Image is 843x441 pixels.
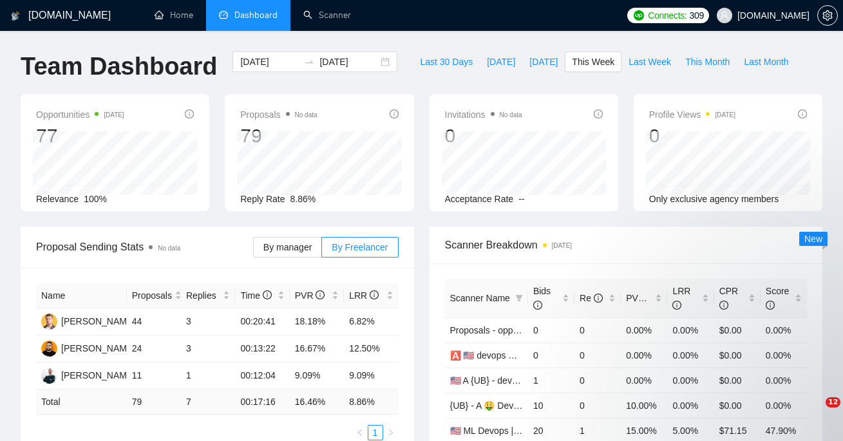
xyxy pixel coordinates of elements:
td: 16.46 % [290,389,344,415]
span: info-circle [766,301,775,310]
span: Scanner Name [450,293,510,303]
a: YH[PERSON_NAME] [41,315,135,326]
button: This Month [678,52,737,72]
a: 1 [368,426,383,440]
span: Relevance [36,194,79,204]
span: Proposals [240,107,317,122]
td: 00:20:41 [235,308,289,335]
span: info-circle [185,109,194,118]
span: filter [513,288,526,308]
span: Time [240,290,271,301]
span: By manager [263,242,312,252]
a: 🅰️ 🇺🇸 devops US/AU/CA relevant exp - [450,350,608,361]
button: right [383,425,399,440]
span: -- [518,194,524,204]
span: info-circle [594,294,603,303]
iframe: Intercom live chat [799,397,830,428]
a: 🇺🇸 A {UB} - devops US/AU/CA relevant exp [450,375,623,386]
a: 🇺🇸 ML Devops | MLops – [GEOGRAPHIC_DATA]/CA/AU - test: bid in range 90% [450,426,772,436]
span: user [720,11,729,20]
li: Next Page [383,425,399,440]
span: By Freelancer [332,242,388,252]
a: searchScanner [303,10,351,21]
span: [DATE] [487,55,515,69]
time: [DATE] [104,111,124,118]
span: [DATE] [529,55,558,69]
span: This Month [685,55,730,69]
span: info-circle [647,294,656,303]
span: left [356,429,364,436]
time: [DATE] [715,111,735,118]
td: 7 [181,389,235,415]
span: 8.86% [290,194,316,204]
a: {UB} - A 🤑 DevOps [450,400,530,411]
span: Invitations [445,107,522,122]
img: logo [11,6,20,26]
span: swap-right [304,57,314,67]
th: Proposals [127,283,181,308]
td: 9.09% [290,362,344,389]
span: No data [295,111,317,118]
td: 00:17:16 [235,389,289,415]
span: PVR [295,290,325,301]
div: 77 [36,124,124,148]
time: [DATE] [552,242,572,249]
th: Replies [181,283,235,308]
td: 00:13:22 [235,335,289,362]
span: Proposal Sending Stats [36,239,253,255]
li: 1 [368,425,383,440]
button: [DATE] [480,52,522,72]
span: Opportunities [36,107,124,122]
span: dashboard [219,10,228,19]
td: 0 [574,393,621,418]
div: 0 [649,124,735,148]
span: Last 30 Days [420,55,473,69]
a: DK[PERSON_NAME] [41,342,135,353]
td: 3 [181,308,235,335]
td: 0 [574,368,621,393]
a: Proposals - opportunities [450,325,550,335]
div: 0 [445,124,522,148]
span: Scanner Breakdown [445,237,808,253]
button: This Week [565,52,621,72]
td: 0 [574,342,621,368]
span: Acceptance Rate [445,194,514,204]
button: left [352,425,368,440]
img: DK [41,341,57,357]
span: info-circle [390,109,399,118]
span: Last Week [629,55,671,69]
button: Last Month [737,52,795,72]
button: Last 30 Days [413,52,480,72]
span: info-circle [370,290,379,299]
span: 12 [826,397,840,408]
button: setting [817,5,838,26]
td: 00:12:04 [235,362,289,389]
img: YH [41,314,57,330]
input: Start date [240,55,299,69]
td: 44 [127,308,181,335]
span: info-circle [533,301,542,310]
img: VS [41,368,57,384]
td: 0 [528,342,574,368]
span: Dashboard [234,10,278,21]
span: CPR [719,286,739,310]
span: Bids [533,286,551,310]
span: Last Month [744,55,788,69]
button: Last Week [621,52,678,72]
span: to [304,57,314,67]
li: Previous Page [352,425,368,440]
th: Name [36,283,127,308]
div: [PERSON_NAME] [61,341,135,355]
img: upwork-logo.png [634,10,644,21]
td: 1 [181,362,235,389]
input: End date [319,55,378,69]
td: 24 [127,335,181,362]
span: info-circle [263,290,272,299]
span: Profile Views [649,107,735,122]
div: [PERSON_NAME] [61,368,135,382]
span: Connects: [648,8,687,23]
span: 309 [690,8,704,23]
a: VS[PERSON_NAME] [41,370,135,380]
span: setting [818,10,837,21]
td: 1 [528,368,574,393]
